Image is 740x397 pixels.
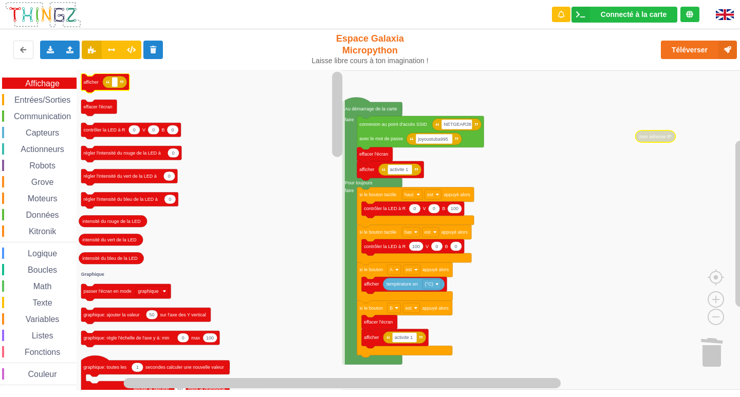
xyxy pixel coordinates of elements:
text: activite 1 [395,335,413,340]
text: faire [345,188,354,193]
img: thingz_logo.png [5,1,82,28]
span: Affichage [24,79,61,88]
text: afficher [84,80,99,85]
text: 100 [206,335,214,341]
div: Ta base fonctionne bien ! [571,7,677,23]
text: graphique: ajouter la valeur [84,312,140,317]
text: contrôler la LED à R [84,127,126,133]
button: Téléverser [661,41,737,59]
text: Au démarrage de la carte [345,106,397,111]
text: appuyé alors [422,267,449,272]
text: effacer l'écran [364,319,393,325]
text: bas [404,230,412,235]
span: Grove [30,178,55,186]
text: B [390,306,393,311]
text: 0 [152,127,155,133]
text: sur l'axe des Y vertical [160,312,206,317]
text: 100 [451,206,458,211]
text: intensité du vert de la LED [82,237,137,242]
text: 0 [172,127,174,133]
text: B [442,206,445,211]
text: 1 [136,365,139,370]
text: 100 [412,244,420,249]
span: Logique [26,249,59,258]
span: Couleur [27,370,59,379]
text: régler l'intensité du vert de la LED à [84,174,157,179]
text: Pour toujours [345,180,373,185]
text: est [405,267,412,272]
span: Communication [12,112,72,121]
text: B [445,244,448,249]
text: est [424,230,431,235]
span: Capteurs [24,128,61,137]
text: appuyé alors [441,230,468,235]
text: contrôler la LED à R [364,206,406,211]
text: connexion au point d'accès SSID [359,122,427,127]
text: effacer l'écran [359,152,388,157]
text: 0 [455,244,457,249]
text: 0 [413,206,416,211]
text: NETGEAR38 [444,122,472,127]
span: Fonctions [23,348,62,356]
text: appuyé alors [444,192,471,197]
text: graphique: toutes les [84,365,127,370]
text: max [191,335,200,341]
text: afficher [364,335,379,340]
text: 0 [169,197,171,202]
text: activite 1 [390,167,409,172]
text: régler l'intensité du rouge de la LED à [84,150,161,156]
text: faire [345,117,354,122]
text: régler l'intensité du bleu de la LED à [84,197,158,202]
div: Laisse libre cours à ton imagination ! [307,56,433,65]
text: A [390,267,393,272]
text: graphique: règle l'échelle de l'axe y à: min [84,335,170,341]
text: 0 [182,335,184,341]
text: est [405,306,412,311]
img: gb.png [716,9,734,20]
span: Moteurs [26,194,59,203]
div: Espace Galaxia Micropython [307,33,433,65]
text: 0 [433,206,435,211]
text: V [423,206,426,211]
text: haut [404,192,414,197]
text: mon adresse IP [639,134,671,139]
text: avec le mot de passe [359,137,403,142]
text: intensité du rouge de la LED [82,219,141,224]
text: température en [386,281,418,287]
span: Entrées/Sorties [13,96,72,104]
span: Actionneurs [19,145,66,154]
text: afficher [364,281,379,287]
text: effacer l'écran [84,104,113,109]
text: 50 [149,312,154,317]
text: V [425,244,429,249]
text: 0 [172,150,175,156]
span: Kitronik [27,227,58,236]
text: afficher [359,167,374,172]
text: secondes calculer une nouvelle valeur [145,365,224,370]
text: passer l'écran en mode [84,289,132,294]
div: Tu es connecté au serveur de création de Thingz [680,7,699,22]
text: B [162,127,165,133]
text: si le bouton tactile [359,230,396,235]
text: contrôler la LED à R [364,244,406,249]
text: intensité du bleu de la LED [82,256,138,261]
span: Données [25,211,61,219]
span: Texte [31,298,53,307]
span: Listes [30,331,55,340]
text: joyoustuba995 [417,137,448,142]
text: 0 [168,174,171,179]
text: 0 [133,127,136,133]
text: si le bouton [359,267,383,272]
div: Connecté à la carte [601,11,667,18]
text: est [427,192,434,197]
text: si le bouton tactile [359,192,396,197]
span: Boucles [26,266,59,274]
span: Variables [24,315,61,324]
span: Math [32,282,53,291]
text: appuyé alors [422,306,449,311]
text: si le bouton [359,306,383,311]
text: Graphique [81,272,104,277]
text: V [142,127,145,133]
span: Robots [28,161,57,170]
text: 0 [435,244,438,249]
